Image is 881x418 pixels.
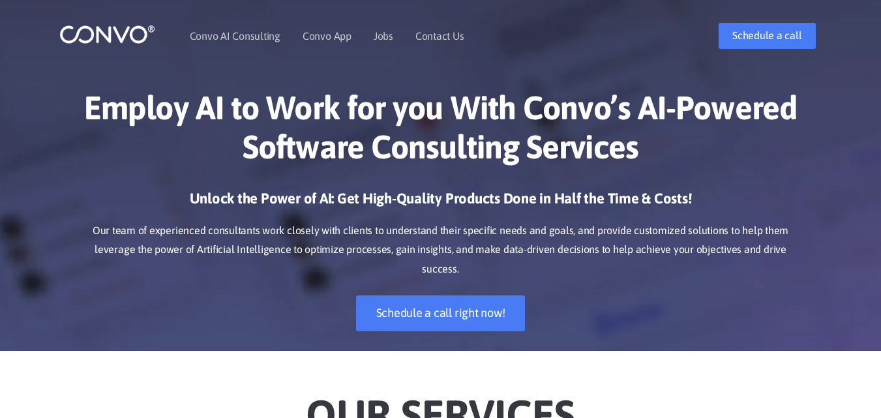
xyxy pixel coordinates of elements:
[59,24,155,44] img: logo_1.png
[374,31,393,41] a: Jobs
[719,23,815,49] a: Schedule a call
[415,31,464,41] a: Contact Us
[79,88,803,176] h1: Employ AI to Work for you With Convo’s AI-Powered Software Consulting Services
[79,189,803,218] h3: Unlock the Power of AI: Get High-Quality Products Done in Half the Time & Costs!
[190,31,280,41] a: Convo AI Consulting
[356,295,526,331] a: Schedule a call right now!
[79,221,803,280] p: Our team of experienced consultants work closely with clients to understand their specific needs ...
[303,31,351,41] a: Convo App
